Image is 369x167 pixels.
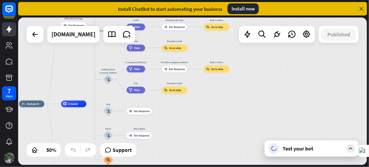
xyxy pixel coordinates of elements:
[98,68,118,74] div: Asking about company address
[159,81,190,85] div: Provides email
[124,19,148,22] div: is SM?
[129,109,132,113] i: block_bot_response
[159,19,190,22] div: Provides SM links
[164,25,167,29] i: block_bot_response
[228,3,259,14] div: Install now
[159,39,190,43] div: Provides email
[134,134,150,137] span: Bot Response
[124,127,154,130] div: Show Menu
[134,109,150,113] span: Bot Response
[129,46,132,49] i: filter
[44,144,58,155] div: 50%
[201,61,232,64] div: Back to Menu
[51,26,95,43] div: library.vinuni.edu.vn
[169,25,185,29] span: Bot Response
[164,88,168,92] i: block_goto
[124,81,148,85] div: Else
[58,17,89,20] div: Welcome message
[5,3,26,23] button: Open LiveChat chat widget
[206,25,210,29] i: block_goto
[169,88,181,92] span: Go to step
[211,25,223,29] span: Go to step
[98,127,118,130] div: Menu
[164,67,167,71] i: block_bot_response
[169,67,185,71] span: Bot Response
[106,109,110,113] i: block_user_input
[134,46,140,49] span: Filter
[164,46,168,49] i: block_goto
[2,86,16,100] a: 7 days
[118,6,222,12] div: Install ChatBot to start automating your business
[106,77,110,81] i: block_user_input
[68,24,84,27] span: Bot Response
[68,102,78,106] span: AI Assist
[206,67,210,71] i: block_goto
[21,102,25,106] i: home_2
[134,67,140,71] span: Filter
[129,67,132,71] i: filter
[211,67,223,71] span: Go to step
[321,28,356,40] button: Published
[113,144,132,155] span: Support
[201,19,232,22] div: Back to Menu
[129,134,132,137] i: block_bot_response
[124,39,148,43] div: Else
[6,94,12,99] div: days
[283,145,343,152] div: Test your bot
[129,25,132,29] i: filter
[169,46,181,49] span: Go to step
[63,24,67,27] i: block_bot_response
[159,61,190,64] div: Provides company address
[7,88,11,94] div: 7
[129,88,132,92] i: filter
[106,133,110,137] i: block_user_input
[98,103,118,106] div: FAQ
[134,25,140,29] span: Filter
[134,88,140,92] span: Filter
[27,102,39,106] span: Start point
[107,158,110,162] i: block_faq
[124,61,148,64] div: is Company Address?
